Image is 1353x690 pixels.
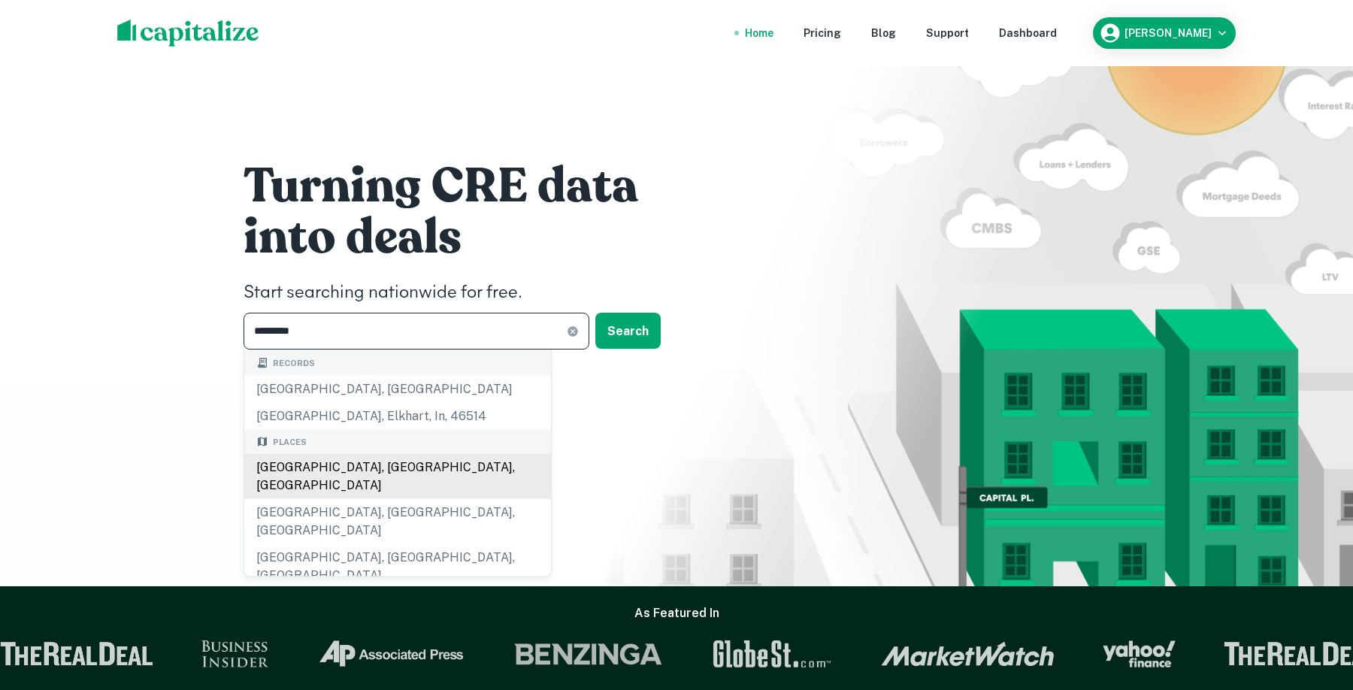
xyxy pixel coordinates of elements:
[512,640,662,667] img: Benzinga
[804,25,841,41] a: Pricing
[244,156,695,216] h1: Turning CRE data
[273,357,315,370] span: Records
[745,25,773,41] a: Home
[244,402,551,429] div: [GEOGRAPHIC_DATA], elkhart, in, 46514
[634,604,719,622] h6: As Featured In
[117,20,259,47] img: capitalize-logo.png
[244,280,695,307] h4: Start searching nationwide for free.
[1124,28,1212,38] h6: [PERSON_NAME]
[999,25,1057,41] a: Dashboard
[1093,17,1236,49] button: [PERSON_NAME]
[201,640,268,667] img: Business Insider
[1102,640,1175,667] img: Yahoo Finance
[316,640,465,667] img: Associated Press
[244,499,551,544] div: [GEOGRAPHIC_DATA], [GEOGRAPHIC_DATA], [GEOGRAPHIC_DATA]
[1278,570,1353,642] iframe: Chat Widget
[710,640,832,667] img: GlobeSt
[595,313,661,349] button: Search
[926,25,969,41] a: Support
[273,435,307,448] span: Places
[244,454,551,499] div: [GEOGRAPHIC_DATA], [GEOGRAPHIC_DATA], [GEOGRAPHIC_DATA]
[244,375,551,402] div: [GEOGRAPHIC_DATA], [GEOGRAPHIC_DATA]
[871,25,896,41] a: Blog
[244,544,551,589] div: [GEOGRAPHIC_DATA], [GEOGRAPHIC_DATA], [GEOGRAPHIC_DATA]
[244,207,695,268] h1: into deals
[880,641,1054,667] img: Market Watch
